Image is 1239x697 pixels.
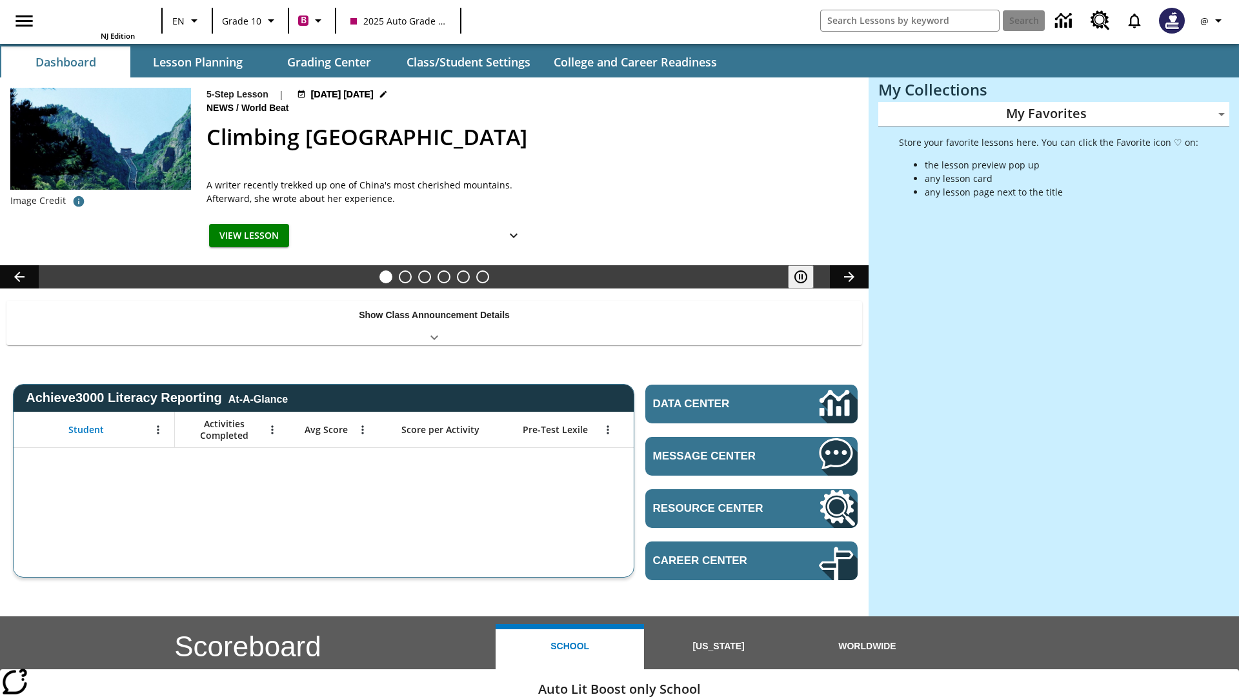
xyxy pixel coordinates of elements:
div: Pause [788,265,827,288]
span: EN [172,14,185,28]
button: Class/Student Settings [396,46,541,77]
button: Dashboard [1,46,130,77]
span: News [206,101,236,116]
span: Pre-Test Lexile [523,424,588,436]
img: Avatar [1159,8,1185,34]
button: Open Menu [148,420,168,439]
li: any lesson card [925,172,1198,185]
button: School [496,624,644,669]
button: Show Details [501,224,527,248]
span: @ [1200,14,1209,28]
div: My Favorites [878,102,1229,126]
a: Data Center [645,385,858,423]
li: the lesson preview pop up [925,158,1198,172]
p: 5-Step Lesson [206,88,268,101]
a: Career Center [645,541,858,580]
span: Message Center [653,450,780,463]
span: Activities Completed [181,418,267,441]
a: Resource Center, Will open in new tab [1083,3,1118,38]
span: NJ Edition [101,31,135,41]
a: Home [51,5,135,31]
div: A writer recently trekked up one of China's most cherished mountains. Afterward, she wrote about ... [206,178,529,205]
span: Career Center [653,554,780,567]
button: College and Career Readiness [543,46,727,77]
span: 2025 Auto Grade 10 [350,14,446,28]
button: Profile/Settings [1193,9,1234,32]
button: Open Menu [263,420,282,439]
button: Open Menu [598,420,618,439]
div: Home [51,4,135,41]
a: Resource Center, Will open in new tab [645,489,858,528]
button: Worldwide [793,624,942,669]
button: Slide 2 Defining Our Government's Purpose [399,270,412,283]
button: Slide 5 Career Lesson [457,270,470,283]
button: Slide 4 Pre-release lesson [438,270,450,283]
a: Notifications [1118,4,1151,37]
span: Avg Score [305,424,348,436]
button: Credit for photo and all related images: Public Domain/Charlie Fong [66,190,92,213]
span: Achieve3000 Literacy Reporting [26,390,288,405]
button: Lesson carousel, Next [830,265,869,288]
button: Lesson Planning [133,46,262,77]
button: Open side menu [5,2,43,40]
button: Slide 6 Remembering Justice O'Connor [476,270,489,283]
button: Slide 3 The Last Homesteaders [418,270,431,283]
p: Show Class Announcement Details [359,308,510,322]
button: [US_STATE] [644,624,792,669]
h2: Climbing Mount Tai [206,121,853,154]
span: Resource Center [653,502,780,515]
li: any lesson page next to the title [925,185,1198,199]
button: Boost Class color is violet red. Change class color [293,9,331,32]
img: 6000 stone steps to climb Mount Tai in Chinese countryside [10,88,191,190]
span: World Beat [241,101,292,116]
input: search field [821,10,999,31]
button: Grading Center [265,46,394,77]
div: Show Class Announcement Details [6,301,862,345]
button: View Lesson [209,224,289,248]
span: Student [68,424,104,436]
button: Select a new avatar [1151,4,1193,37]
span: Grade 10 [222,14,261,28]
button: Open Menu [353,420,372,439]
button: Grade: Grade 10, Select a grade [217,9,284,32]
a: Data Center [1047,3,1083,39]
span: Score per Activity [401,424,479,436]
span: | [279,88,284,101]
span: / [236,103,239,113]
div: At-A-Glance [228,391,288,405]
p: Image Credit [10,194,66,207]
p: Store your favorite lessons here. You can click the Favorite icon ♡ on: [899,136,1198,149]
span: Data Center [653,398,775,410]
button: Jul 22 - Jun 30 Choose Dates [294,88,390,101]
a: Message Center [645,437,858,476]
h3: My Collections [878,81,1229,99]
span: [DATE] [DATE] [311,88,374,101]
button: Pause [788,265,814,288]
button: Slide 1 Climbing Mount Tai [379,270,392,283]
button: Language: EN, Select a language [166,9,208,32]
span: B [301,12,307,28]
